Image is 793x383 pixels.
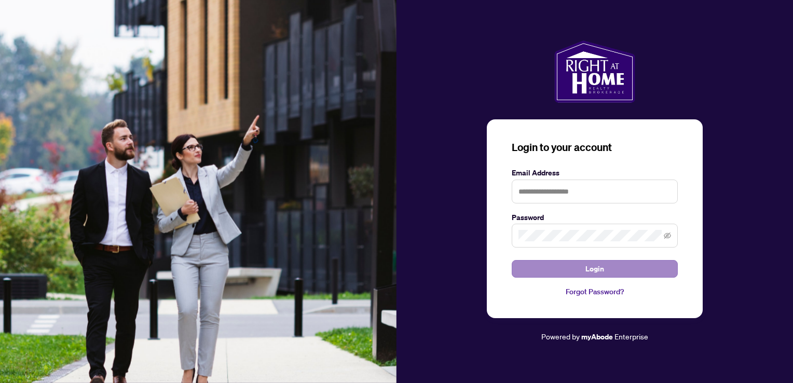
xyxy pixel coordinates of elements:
span: eye-invisible [664,232,671,239]
span: Enterprise [614,332,648,341]
a: myAbode [581,331,613,343]
a: Forgot Password? [512,286,678,297]
span: Powered by [541,332,580,341]
label: Password [512,212,678,223]
button: Login [512,260,678,278]
span: Login [585,261,604,277]
img: ma-logo [554,40,635,103]
label: Email Address [512,167,678,179]
h3: Login to your account [512,140,678,155]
